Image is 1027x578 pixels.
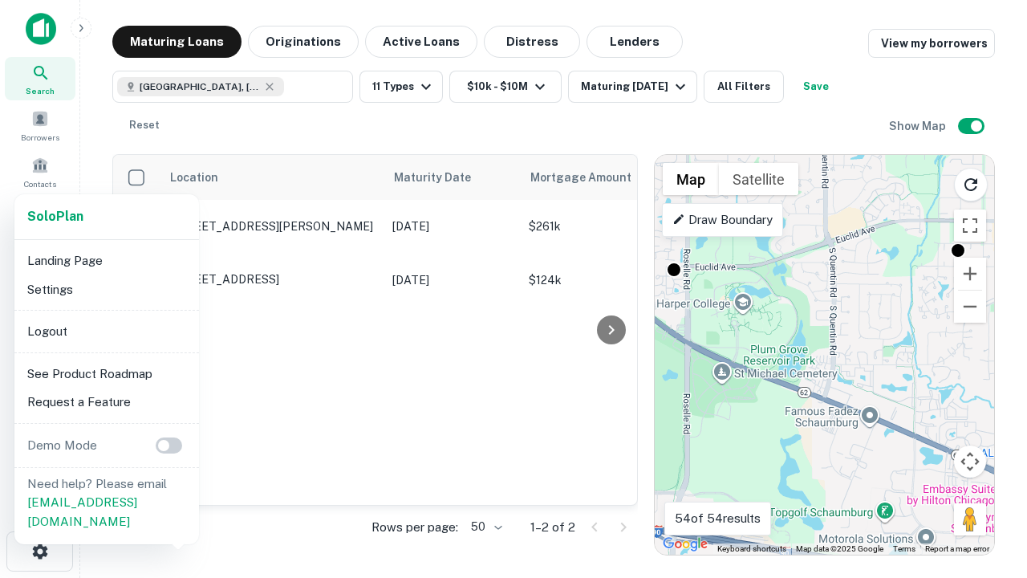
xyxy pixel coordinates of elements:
li: Settings [21,275,193,304]
li: Landing Page [21,246,193,275]
a: SoloPlan [27,207,83,226]
li: See Product Roadmap [21,360,193,389]
iframe: Chat Widget [947,450,1027,527]
a: [EMAIL_ADDRESS][DOMAIN_NAME] [27,495,137,528]
li: Request a Feature [21,388,193,417]
strong: Solo Plan [27,209,83,224]
p: Demo Mode [21,436,104,455]
li: Logout [21,317,193,346]
p: Need help? Please email [27,474,186,531]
